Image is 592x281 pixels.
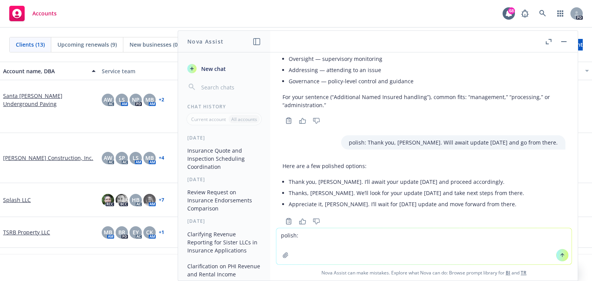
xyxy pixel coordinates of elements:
button: Service team [99,62,197,80]
span: New chat [200,65,226,73]
span: Nova Assist can make mistakes. Explore what Nova can do: Browse prompt library for and [273,265,575,281]
a: + 7 [159,198,164,202]
a: + 1 [159,230,164,235]
a: Accounts [6,3,60,24]
div: [DATE] [178,218,270,224]
div: [DATE] [178,135,270,141]
p: For your sentence (“Additional Named Insured handling”), common fits: “management,” “processing,”... [283,93,565,109]
a: TSRB Property LLC [3,228,50,236]
button: Review Request on Insurance Endorsements Comparison [184,186,264,215]
span: AW [104,154,112,162]
p: All accounts [231,116,257,123]
span: New businesses (0) [129,40,179,49]
span: LS [133,154,139,162]
span: Clients (13) [16,40,45,49]
div: 68 [508,7,515,14]
img: photo [102,194,114,206]
li: Appreciate it, [PERSON_NAME]. I’ll wait for [DATE] update and move forward from there. [289,199,524,210]
svg: Copy to clipboard [285,218,292,225]
div: Account name, DBA [3,67,87,75]
li: Governance — policy-level control and guidance [289,76,565,87]
svg: Copy to clipboard [285,117,292,124]
div: Service team [102,67,194,75]
span: EY [133,228,139,236]
div: Chat History [178,103,270,110]
li: Thanks, [PERSON_NAME]. We’ll look for your update [DATE] and take next steps from there. [289,187,524,199]
p: Current account [191,116,226,123]
span: NP [132,96,140,104]
span: MB [145,96,154,104]
span: BR [118,228,125,236]
a: Switch app [553,6,568,21]
span: CK [146,228,153,236]
img: photo [143,194,156,206]
a: + 4 [159,156,164,160]
button: Thumbs down [310,115,323,126]
a: Search [535,6,550,21]
a: Splash LLC [3,196,31,204]
a: [PERSON_NAME] Construction, Inc. [3,154,93,162]
button: Thumbs down [310,216,323,227]
p: Here are a few polished options: [283,162,524,170]
span: MB [104,228,112,236]
input: Search chats [200,82,261,93]
button: Insurance Quote and Inspection Scheduling Coordination [184,144,264,173]
div: [DATE] [178,176,270,183]
textarea: polish: [276,228,572,264]
button: Clarification on PHI Revenue and Rental Income [184,260,264,281]
span: HB [132,196,140,204]
li: Addressing — attending to an issue [289,64,565,76]
span: LS [119,96,125,104]
p: polish: Thank you, [PERSON_NAME]. Will await update [DATE] and go from there. [349,138,558,146]
span: Accounts [32,10,57,17]
a: BI [506,269,510,276]
a: + 2 [159,98,164,102]
span: MB [145,154,154,162]
button: New chat [184,62,264,76]
li: Thank you, [PERSON_NAME]. I’ll await your update [DATE] and proceed accordingly. [289,176,524,187]
li: Oversight — supervisory monitoring [289,53,565,64]
img: photo [116,194,128,206]
span: Upcoming renewals (9) [57,40,117,49]
h1: Nova Assist [187,37,224,45]
a: Santa [PERSON_NAME] Underground Paving [3,92,96,108]
a: TR [521,269,526,276]
button: Clarifying Revenue Reporting for Sister LLCs in Insurance Applications [184,228,264,257]
span: SP [119,154,125,162]
a: Report a Bug [517,6,533,21]
span: AW [104,96,112,104]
